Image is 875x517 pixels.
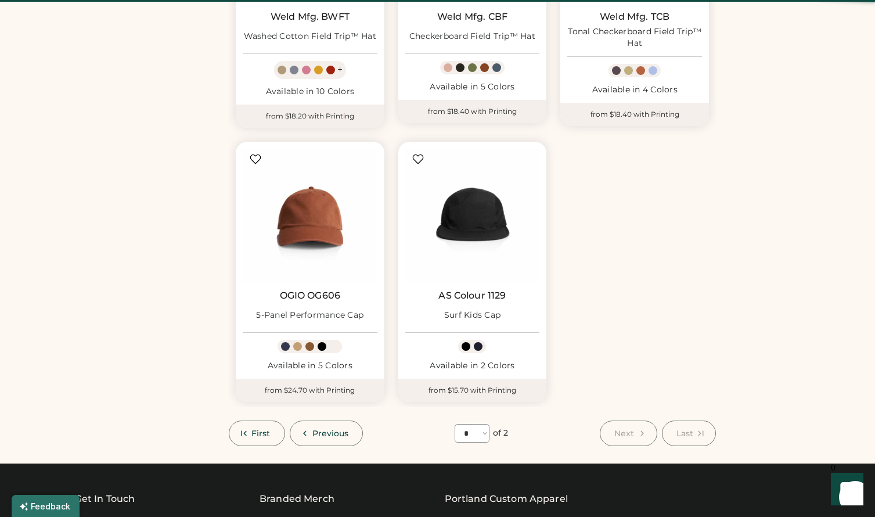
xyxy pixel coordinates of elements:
[600,421,657,446] button: Next
[405,360,540,372] div: Available in 2 Colors
[398,100,547,123] div: from $18.40 with Printing
[260,492,334,506] div: Branded Merch
[236,379,384,402] div: from $24.70 with Printing
[75,492,135,506] div: Get In Touch
[820,465,870,515] iframe: Front Chat
[290,421,363,446] button: Previous
[312,429,349,437] span: Previous
[560,103,709,126] div: from $18.40 with Printing
[567,26,702,49] div: Tonal Checkerboard Field Trip™ Hat
[438,290,506,301] a: AS Colour 1129
[251,429,271,437] span: First
[567,84,702,96] div: Available in 4 Colors
[409,31,535,42] div: Checkerboard Field Trip™ Hat
[236,105,384,128] div: from $18.20 with Printing
[405,81,540,93] div: Available in 5 Colors
[444,310,500,321] div: Surf Kids Cap
[243,360,377,372] div: Available in 5 Colors
[614,429,634,437] span: Next
[600,11,669,23] a: Weld Mfg. TCB
[437,11,507,23] a: Weld Mfg. CBF
[662,421,716,446] button: Last
[229,421,285,446] button: First
[337,63,343,76] div: +
[398,379,547,402] div: from $15.70 with Printing
[280,290,341,301] a: OGIO OG606
[243,149,377,283] img: OGIO OG606 5-Panel Performance Cap
[445,492,568,506] a: Portland Custom Apparel
[493,428,508,439] div: of 2
[243,86,377,98] div: Available in 10 Colors
[256,310,363,321] div: 5-Panel Performance Cap
[405,149,540,283] img: AS Colour 1129 Surf Kids Cap
[244,31,376,42] div: Washed Cotton Field Trip™ Hat
[271,11,350,23] a: Weld Mfg. BWFT
[676,429,693,437] span: Last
